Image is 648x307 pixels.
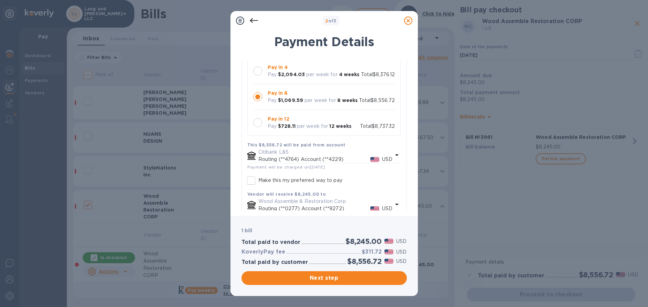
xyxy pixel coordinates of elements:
[347,257,381,266] h2: $8,556.72
[241,239,300,246] h3: Total paid to vendor
[362,249,382,255] h3: $311.72
[305,97,336,104] p: per week for
[268,116,289,122] b: Pay in 12
[329,123,351,129] b: 12 weeks
[241,228,253,233] b: 1 bill
[247,164,325,170] span: Payment will be charged on [DATE]
[359,97,395,104] p: Total $8,556.72
[258,205,370,212] p: Routing (**0277) Account (**9272)
[346,237,381,246] h2: $8,245.00
[258,198,393,205] p: Wood Assemble & Restoration Corp
[258,156,370,163] p: Routing (**4764) Account (**4229)
[370,157,380,162] img: USD
[384,249,394,254] img: USD
[396,258,407,265] p: USD
[360,123,395,130] p: Total $8,737.32
[241,271,407,285] button: Next step
[268,71,277,78] p: Pay
[278,123,296,129] b: $728.11
[337,98,358,103] b: 8 weeks
[384,239,394,244] img: USD
[268,64,288,70] b: Pay in 4
[241,34,407,49] h1: Payment Details
[241,249,285,255] h3: KoverlyPay fee
[268,97,277,104] p: Pay
[396,248,407,256] p: USD
[278,72,305,77] b: $2,094.03
[382,205,392,212] p: USD
[247,142,346,147] b: This $8,556.72 will be paid from account
[268,90,288,96] b: Pay in 8
[247,192,326,197] b: Vendor will receive $8,245.00 to
[325,18,337,23] b: of 3
[384,259,394,264] img: USD
[325,18,328,23] span: 2
[361,71,395,78] p: Total $8,376.12
[382,156,392,163] p: USD
[370,206,380,211] img: USD
[258,177,342,184] p: Make this my preferred way to pay
[278,98,303,103] b: $1,069.59
[247,274,401,282] span: Next step
[297,123,328,130] p: per week for
[258,149,393,156] p: Citibank L&S
[268,123,277,130] p: Pay
[241,259,308,266] h3: Total paid by customer
[396,238,407,245] p: USD
[339,72,360,77] b: 4 weeks
[306,71,338,78] p: per week for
